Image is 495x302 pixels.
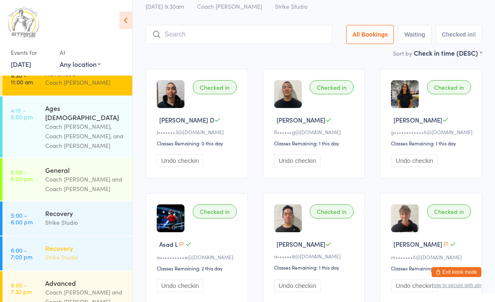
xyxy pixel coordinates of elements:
span: [PERSON_NAME] [277,240,325,248]
div: Checked in [310,80,354,94]
div: Check in time (DESC) [414,48,482,57]
time: 6:00 - 7:00 pm [11,247,32,260]
button: Undo checkin [274,279,321,292]
span: Coach [PERSON_NAME] [197,2,262,10]
div: Checked in [427,204,471,219]
div: Checked in [193,80,237,94]
div: Coach [PERSON_NAME] and Coach [PERSON_NAME] [45,174,125,194]
button: Undo checkin [157,279,204,292]
div: Coach [PERSON_NAME] [45,78,125,87]
div: Advanced [45,278,125,287]
button: All Bookings [346,25,394,44]
a: 5:00 -6:00 pmRecoveryStrike Studio [2,201,132,236]
time: 9:30 - 11:00 am [11,72,33,85]
div: a••••••••••e@[DOMAIN_NAME] [157,253,239,260]
div: R••••••g@[DOMAIN_NAME] [274,128,357,135]
span: Asad L [159,240,178,248]
div: Checked in [427,80,471,94]
div: m•••••••5@[DOMAIN_NAME] [391,253,473,260]
div: Coach [PERSON_NAME], Coach [PERSON_NAME], and Coach [PERSON_NAME] [45,122,125,150]
div: At [60,46,101,59]
div: Any location [60,59,101,69]
span: Strike Studio [275,2,308,10]
div: Checked in [193,204,237,219]
a: [DATE] [11,59,31,69]
div: g••••••••••••5@[DOMAIN_NAME] [391,128,473,135]
div: Classes Remaining: 1 this day [274,140,357,147]
a: 4:15 -5:00 pmAges [DEMOGRAPHIC_DATA]Coach [PERSON_NAME], Coach [PERSON_NAME], and Coach [PERSON_N... [2,96,132,157]
button: Undo checkin [391,279,438,292]
button: Undo checkin [157,154,204,167]
button: Waiting [398,25,431,44]
span: [PERSON_NAME] D [159,115,214,124]
img: image1746420588.png [157,204,184,232]
button: Exit kiosk mode [432,267,481,277]
a: 9:30 -11:00 amAdvancedCoach [PERSON_NAME] [2,61,132,96]
div: Classes Remaining: 0 this day [157,140,239,147]
button: Undo checkin [391,154,438,167]
img: image1704694029.png [274,80,302,108]
button: Checked in8 [436,25,483,44]
div: Recovery [45,209,125,218]
div: Classes Remaining: 2 this day [157,265,239,272]
span: [PERSON_NAME] [393,240,442,248]
div: Strike Studio [45,253,125,262]
div: Classes Remaining: 1 this day [391,265,473,272]
button: Undo checkin [274,154,321,167]
div: Ages [DEMOGRAPHIC_DATA] [45,103,125,122]
img: Strike Studio [8,6,39,37]
span: [PERSON_NAME] [277,115,325,124]
div: Classes Remaining: 1 this day [274,264,357,271]
div: 8 [473,31,476,38]
input: Search [146,25,332,44]
div: Recovery [45,243,125,253]
div: Strike Studio [45,218,125,227]
div: Events for [11,46,51,59]
label: Sort by [393,49,412,57]
a: 5:00 -6:00 pmGeneralCoach [PERSON_NAME] and Coach [PERSON_NAME] [2,158,132,201]
div: a••••••9@[DOMAIN_NAME] [274,253,357,260]
button: how to secure with pin [432,282,481,288]
span: [PERSON_NAME] [393,115,442,124]
img: image1748927099.png [391,80,419,108]
img: image1703141602.png [391,204,419,232]
div: J•••••••3@[DOMAIN_NAME] [157,128,239,135]
div: Classes Remaining: 1 this day [391,140,473,147]
div: General [45,165,125,174]
img: image1718609087.png [157,80,184,108]
time: 6:00 - 7:30 pm [11,282,32,295]
div: Checked in [310,204,354,219]
span: [DATE] 9:30am [146,2,184,10]
a: 6:00 -7:00 pmRecoveryStrike Studio [2,236,132,270]
time: 5:00 - 6:00 pm [11,169,33,182]
img: image1703225102.png [274,204,302,232]
time: 4:15 - 5:00 pm [11,107,33,120]
time: 5:00 - 6:00 pm [11,212,33,225]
